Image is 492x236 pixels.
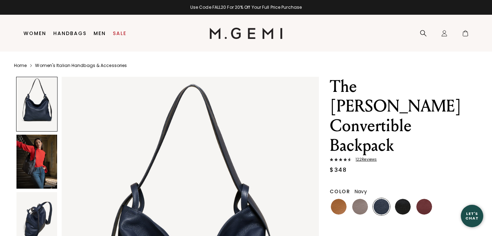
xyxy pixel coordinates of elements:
[416,199,432,215] img: Dark Burgundy
[35,63,127,68] a: Women's Italian Handbags & Accessories
[330,166,347,174] div: $348
[210,28,283,39] img: M.Gemi
[351,157,377,162] span: 122 Review s
[14,63,27,68] a: Home
[461,211,483,220] div: Let's Chat
[330,77,476,155] h1: The [PERSON_NAME] Convertible Backpack
[94,31,106,36] a: Men
[374,199,389,215] img: Navy
[330,189,350,194] h2: Color
[23,31,46,36] a: Women
[53,31,87,36] a: Handbags
[330,157,476,163] a: 122Reviews
[16,135,57,189] img: The Laura Convertible Backpack
[331,220,347,236] img: Chocolate
[331,199,347,215] img: Tan
[355,188,367,195] span: Navy
[395,199,411,215] img: Black
[459,199,475,215] img: Ecru
[113,31,127,36] a: Sale
[438,199,453,215] img: Dark Green
[352,199,368,215] img: Warm Gray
